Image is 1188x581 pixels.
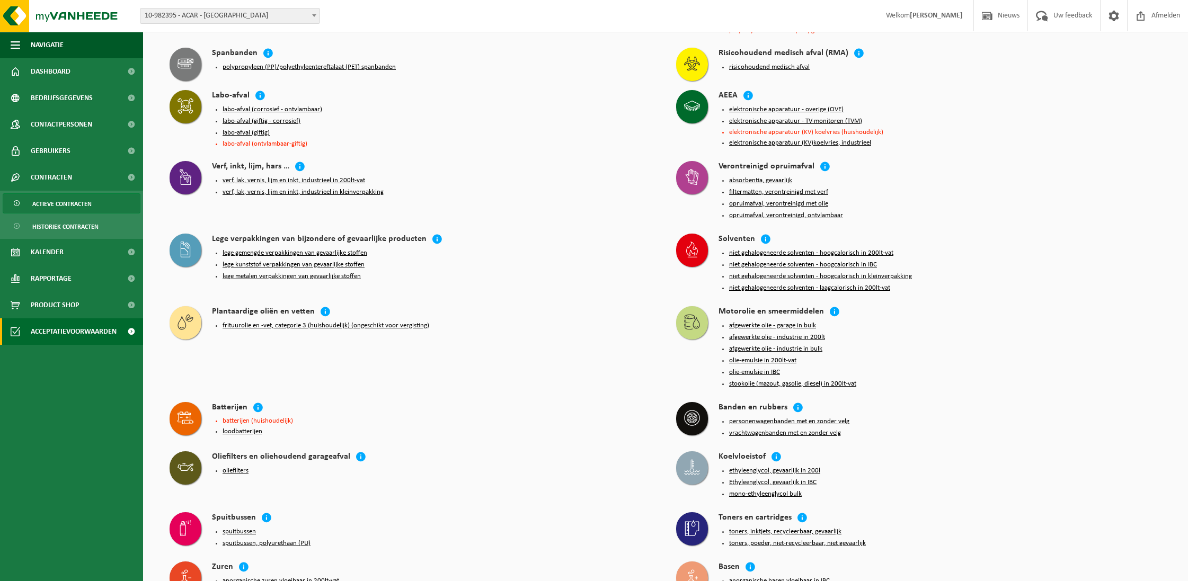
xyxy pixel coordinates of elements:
button: mono-ethyleenglycol bulk [729,490,802,498]
button: olie-emulsie in IBC [729,368,780,377]
button: niet gehalogeneerde solventen - hoogcalorisch in IBC [729,261,877,269]
button: elektronische apparatuur - overige (OVE) [729,105,844,114]
button: verf, lak, vernis, lijm en inkt, industrieel in 200lt-vat [223,176,365,185]
button: niet gehalogeneerde solventen - hoogcalorisch in kleinverpakking [729,272,912,281]
button: spuitbussen, polyurethaan (PU) [223,539,311,548]
button: frituurolie en -vet, categorie 3 (huishoudelijk) (ongeschikt voor vergisting) [223,321,429,330]
h4: Solventen [719,234,755,246]
a: Actieve contracten [3,193,140,213]
h4: Basen [719,561,740,574]
button: verf, lak, vernis, lijm en inkt, industrieel in kleinverpakking [223,188,384,196]
button: polypropyleen (PP)/polyethyleentereftalaat (PET) spanbanden [223,63,396,71]
h4: Zuren [212,561,233,574]
li: labo-afval (ontvlambaar-giftig) [223,140,655,147]
h4: Batterijen [212,402,247,414]
h4: Toners en cartridges [719,512,792,524]
button: afgewerkte olie - garage in bulk [729,321,816,330]
button: absorbentia, gevaarlijk [729,176,792,185]
button: risicohoudend medisch afval [729,63,810,71]
button: oliefilters [223,467,249,475]
button: spuitbussen [223,528,256,536]
button: lege metalen verpakkingen van gevaarlijke stoffen [223,272,361,281]
h4: Spuitbussen [212,512,256,524]
button: lege kunststof verpakkingen van gevaarlijke stoffen [223,261,365,269]
span: Navigatie [31,32,64,58]
strong: [PERSON_NAME] [910,12,963,20]
button: afgewerkte olie - industrie in 200lt [729,333,825,342]
span: Product Shop [31,292,79,318]
button: toners, poeder, niet-recycleerbaar, niet gevaarlijk [729,539,866,548]
h4: Labo-afval [212,90,250,102]
button: niet gehalogeneerde solventen - hoogcalorisch in 200lt-vat [729,249,893,257]
button: stookolie (mazout, gasolie, diesel) in 200lt-vat [729,380,856,388]
button: lege gemengde verpakkingen van gevaarlijke stoffen [223,249,367,257]
button: niet gehalogeneerde solventen - laagcalorisch in 200lt-vat [729,284,890,292]
button: afgewerkte olie - industrie in bulk [729,345,822,353]
button: toners, inktjets, recycleerbaar, gevaarlijk [729,528,841,536]
button: labo-afval (giftig) [223,129,270,137]
h4: Spanbanden [212,48,258,60]
h4: Lege verpakkingen van bijzondere of gevaarlijke producten [212,234,427,246]
button: ethyleenglycol, gevaarlijk in 200l [729,467,820,475]
span: Contactpersonen [31,111,92,138]
li: elektronische apparatuur (KV) koelvries (huishoudelijk) [729,129,1162,136]
h4: Banden en rubbers [719,402,787,414]
button: loodbatterijen [223,427,262,436]
h4: Verf, inkt, lijm, hars … [212,161,289,173]
button: opruimafval, verontreinigd, ontvlambaar [729,211,843,220]
h4: Koelvloeistof [719,451,766,463]
button: elektronische apparatuur (KV)koelvries, industrieel [729,139,871,147]
h4: Oliefilters en oliehoudend garageafval [212,451,350,463]
span: 10-982395 - ACAR - SINT-NIKLAAS [140,8,320,24]
button: filtermatten, verontreinigd met verf [729,188,828,196]
button: olie-emulsie in 200lt-vat [729,356,796,365]
h4: Plantaardige oliën en vetten [212,306,315,318]
a: Historiek contracten [3,216,140,236]
button: labo-afval (giftig - corrosief) [223,117,300,126]
button: personenwagenbanden met en zonder velg [729,417,849,426]
h4: Risicohoudend medisch afval (RMA) [719,48,848,60]
span: Acceptatievoorwaarden [31,318,117,345]
span: 10-982395 - ACAR - SINT-NIKLAAS [140,8,320,23]
li: batterijen (huishoudelijk) [223,417,655,424]
span: Bedrijfsgegevens [31,85,93,111]
span: Actieve contracten [32,194,92,214]
h4: Verontreinigd opruimafval [719,161,814,173]
button: opruimafval, verontreinigd met olie [729,200,828,208]
span: Kalender [31,239,64,265]
span: Dashboard [31,58,70,85]
span: Historiek contracten [32,217,99,237]
button: vrachtwagenbanden met en zonder velg [729,429,841,437]
span: Contracten [31,164,72,191]
h4: Motorolie en smeermiddelen [719,306,824,318]
h4: AEEA [719,90,738,102]
span: Gebruikers [31,138,70,164]
button: elektronische apparatuur - TV-monitoren (TVM) [729,117,862,126]
button: labo-afval (corrosief - ontvlambaar) [223,105,322,114]
button: Ethyleenglycol, gevaarlijk in IBC [729,478,817,487]
span: Rapportage [31,265,72,292]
